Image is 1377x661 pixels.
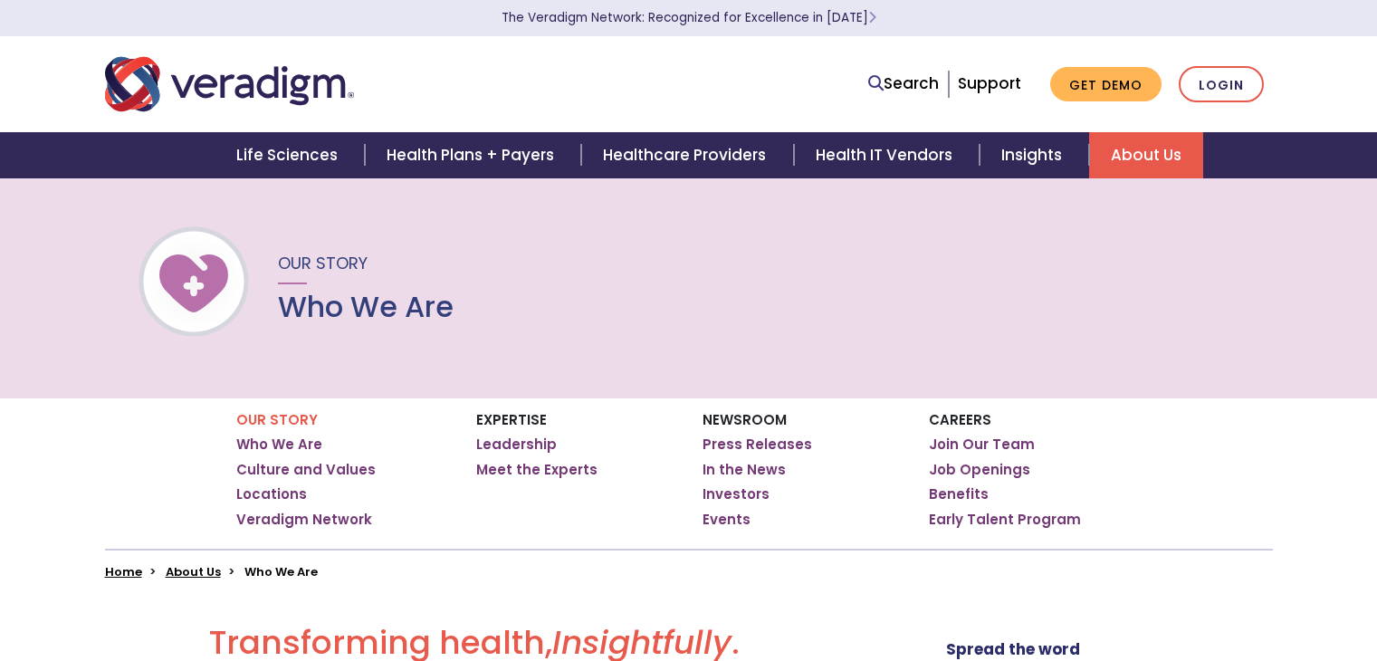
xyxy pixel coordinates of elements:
[105,54,354,114] img: Veradigm logo
[868,9,876,26] span: Learn More
[278,252,368,274] span: Our Story
[794,132,980,178] a: Health IT Vendors
[476,436,557,454] a: Leadership
[105,563,142,580] a: Home
[236,485,307,503] a: Locations
[236,511,372,529] a: Veradigm Network
[278,290,454,324] h1: Who We Are
[476,461,598,479] a: Meet the Experts
[236,436,322,454] a: Who We Are
[1050,67,1162,102] a: Get Demo
[929,436,1035,454] a: Join Our Team
[929,461,1030,479] a: Job Openings
[365,132,581,178] a: Health Plans + Payers
[703,461,786,479] a: In the News
[958,72,1021,94] a: Support
[980,132,1089,178] a: Insights
[703,485,770,503] a: Investors
[215,132,365,178] a: Life Sciences
[581,132,793,178] a: Healthcare Providers
[946,638,1080,660] strong: Spread the word
[1089,132,1203,178] a: About Us
[1179,66,1264,103] a: Login
[502,9,876,26] a: The Veradigm Network: Recognized for Excellence in [DATE]Learn More
[166,563,221,580] a: About Us
[929,485,989,503] a: Benefits
[868,72,939,96] a: Search
[703,436,812,454] a: Press Releases
[236,461,376,479] a: Culture and Values
[703,511,751,529] a: Events
[929,511,1081,529] a: Early Talent Program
